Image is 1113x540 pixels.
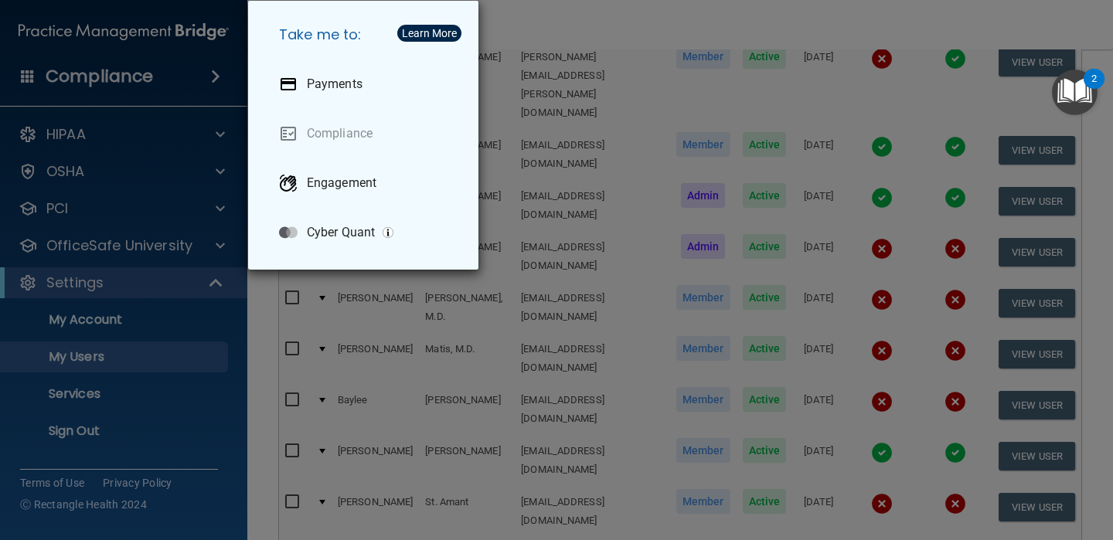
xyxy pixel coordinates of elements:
[267,63,466,106] a: Payments
[307,175,376,191] p: Engagement
[1052,70,1098,115] button: Open Resource Center, 2 new notifications
[267,211,466,254] a: Cyber Quant
[402,28,457,39] div: Learn More
[1091,79,1097,99] div: 2
[307,76,362,92] p: Payments
[307,225,375,240] p: Cyber Quant
[267,112,466,155] a: Compliance
[267,13,466,56] h5: Take me to:
[846,430,1094,492] iframe: Drift Widget Chat Controller
[397,25,461,42] button: Learn More
[267,161,466,205] a: Engagement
